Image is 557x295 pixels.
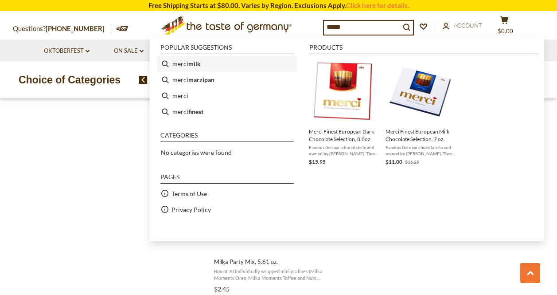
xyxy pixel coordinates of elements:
[139,76,148,84] img: previous arrow
[188,75,214,85] b: marzipan
[44,46,90,56] a: Oktoberfest
[309,59,378,166] a: Merci Finest European Dark Chocolate Selection, 8.8ozFamous German chocolate brand owned by [PERS...
[309,144,378,157] span: Famous German chocolate brand owned by [PERSON_NAME]. These chocolate sticks melt in the mouth an...
[114,46,144,56] a: On Sale
[160,174,294,184] li: Pages
[382,56,459,170] li: Merci Finest European Milk Chocolate Selection, 7 oz.
[443,21,482,31] a: Account
[386,59,455,166] a: Merci Finest European Milk Chocolate Selection, 7 oz.Famous German chocolate brand owned by [PERS...
[386,158,402,165] span: $11.00
[46,24,105,32] a: [PHONE_NUMBER]
[214,268,329,282] span: Box of 20 individually wrapped mini pralines (Milka Moments Oreo, Milka Moments Toffee and Nuts, ...
[491,16,518,38] button: $0.00
[188,106,203,117] b: finest
[346,1,409,9] a: Click here for details.
[214,285,230,293] span: $2.45
[150,36,544,241] div: Instant Search Results
[386,128,455,143] span: Merci Finest European Milk Chocolate Selection, 7 oz.
[13,23,111,35] p: Questions?
[309,128,378,143] span: Merci Finest European Dark Chocolate Selection, 8.8oz
[157,56,297,72] li: merci milk
[160,132,294,142] li: Categories
[157,88,297,104] li: merci
[309,44,537,54] li: Products
[386,144,455,157] span: Famous German chocolate brand owned by [PERSON_NAME]. These assorted milk chocolate sticks melt i...
[498,28,513,35] span: $0.00
[454,22,482,29] span: Account
[171,189,207,199] a: Terms of Use
[157,201,297,217] li: Privacy Policy
[214,258,329,266] span: Milka Party Mix, 5.61 oz.
[188,59,201,69] b: milk
[309,158,326,165] span: $15.95
[305,56,382,170] li: Merci Finest European Dark Chocolate Selection, 8.8oz
[157,104,297,120] li: merci finest
[157,72,297,88] li: merci marzipan
[171,205,211,215] a: Privacy Policy
[161,149,232,156] span: No categories were found
[160,44,294,54] li: Popular suggestions
[157,185,297,201] li: Terms of Use
[405,159,419,165] span: $16.25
